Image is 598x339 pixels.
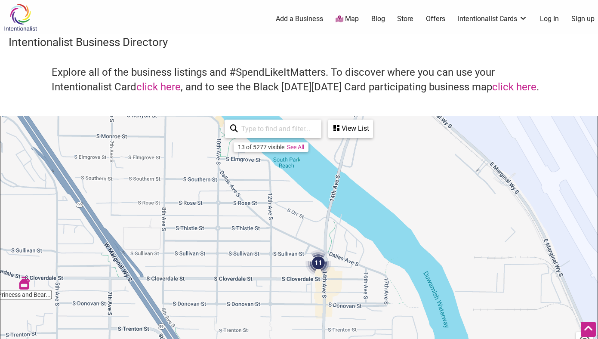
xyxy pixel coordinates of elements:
[238,144,284,151] div: 13 of 5277 visible
[276,14,323,24] a: Add a Business
[581,322,596,337] div: Scroll Back to Top
[238,120,316,137] input: Type to find and filter...
[458,14,527,24] a: Intentionalist Cards
[571,14,595,24] a: Sign up
[371,14,385,24] a: Blog
[492,81,536,93] a: click here
[329,120,372,137] div: View List
[225,120,321,138] div: Type to search and filter
[540,14,559,24] a: Log In
[397,14,413,24] a: Store
[328,120,373,138] div: See a list of the visible businesses
[336,14,359,24] a: Map
[287,144,304,151] a: See All
[305,250,331,276] div: 11
[18,277,31,290] div: Princess and Bear Wines
[426,14,445,24] a: Offers
[136,81,181,93] a: click here
[9,34,589,50] h3: Intentionalist Business Directory
[52,65,546,94] h4: Explore all of the business listings and #SpendLikeItMatters. To discover where you can use your ...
